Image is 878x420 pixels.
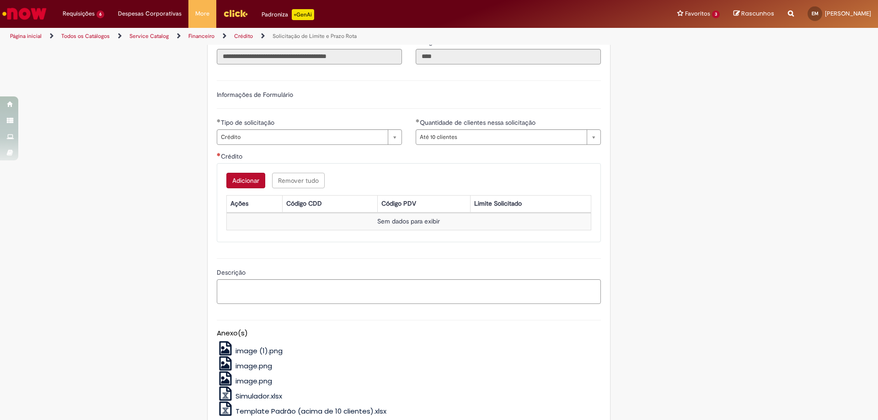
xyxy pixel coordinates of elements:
span: image (1).png [236,346,283,356]
span: 6 [96,11,104,18]
a: Rascunhos [733,10,774,18]
input: Título [217,49,402,64]
span: Somente leitura - Título [217,38,235,46]
a: Simulador.xlsx [217,391,283,401]
h5: Anexo(s) [217,330,601,337]
img: ServiceNow [1,5,48,23]
div: Padroniza [262,9,314,20]
a: Crédito [234,32,253,40]
a: image (1).png [217,346,283,356]
span: Rascunhos [741,9,774,18]
span: Favoritos [685,9,710,18]
span: More [195,9,209,18]
span: 3 [712,11,720,18]
span: Descrição [217,268,247,276]
th: Ações [226,195,282,212]
span: Simulador.xlsx [236,391,282,401]
span: Somente leitura - Código da Unidade [416,38,472,46]
th: Código CDD [283,195,377,212]
span: [PERSON_NAME] [825,10,871,17]
ul: Trilhas de página [7,28,578,45]
span: Crédito [221,130,383,144]
img: click_logo_yellow_360x200.png [223,6,248,20]
a: Financeiro [188,32,214,40]
a: Service Catalog [129,32,169,40]
span: Necessários [217,153,221,156]
span: Requisições [63,9,95,18]
button: Add a row for Crédito [226,173,265,188]
p: +GenAi [292,9,314,20]
span: Template Padrão (acima de 10 clientes).xlsx [236,406,386,416]
span: image.png [236,361,272,371]
span: Obrigatório Preenchido [217,119,221,122]
th: Limite Solicitado [470,195,591,212]
textarea: Descrição [217,279,601,304]
a: Solicitação de Limite e Prazo Rota [273,32,357,40]
a: Página inicial [10,32,42,40]
span: Obrigatório Preenchido [416,119,420,122]
span: Crédito [221,152,244,160]
input: Código da Unidade [416,49,601,64]
span: Quantidade de clientes nessa solicitação [420,118,537,127]
a: image.png [217,361,273,371]
th: Código PDV [377,195,470,212]
td: Sem dados para exibir [226,213,591,230]
a: image.png [217,376,273,386]
a: Todos os Catálogos [61,32,110,40]
span: Até 10 clientes [420,130,582,144]
span: Tipo de solicitação [221,118,276,127]
label: Informações de Formulário [217,90,293,99]
a: Template Padrão (acima de 10 clientes).xlsx [217,406,387,416]
span: Despesas Corporativas [118,9,182,18]
span: image.png [236,376,272,386]
span: EM [812,11,819,16]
